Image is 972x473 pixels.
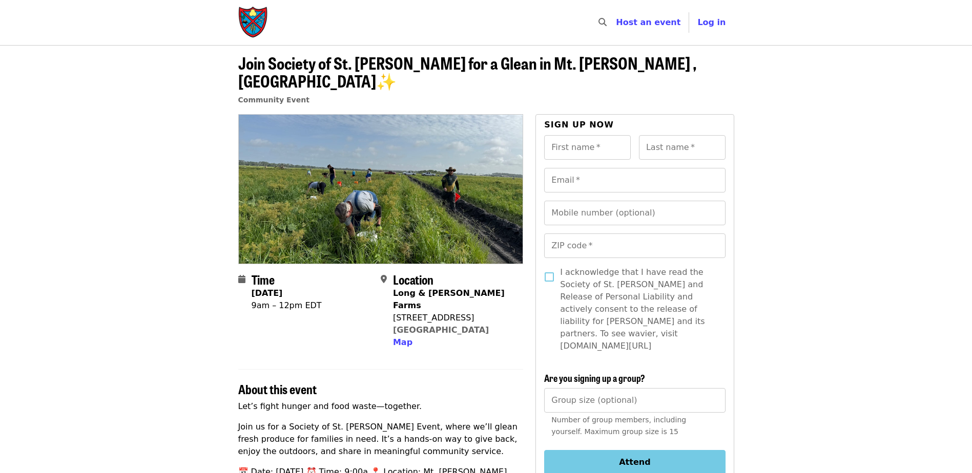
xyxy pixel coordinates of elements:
button: Log in [689,12,734,33]
p: Let’s fight hunger and food waste—together. [238,400,524,413]
span: Are you signing up a group? [544,371,645,384]
img: Society of St. Andrew - Home [238,6,269,39]
input: Mobile number (optional) [544,201,725,225]
span: Number of group members, including yourself. Maximum group size is 15 [551,416,686,436]
input: ZIP code [544,233,725,258]
div: 9am – 12pm EDT [252,299,322,312]
span: About this event [238,380,317,398]
i: search icon [598,17,607,27]
span: Join Society of St. [PERSON_NAME] for a Glean in Mt. [PERSON_NAME] , [GEOGRAPHIC_DATA]✨ [238,51,697,93]
span: Sign up now [544,120,614,130]
input: [object Object] [544,388,725,413]
input: Email [544,168,725,192]
strong: [DATE] [252,288,283,298]
input: Search [613,10,621,35]
input: First name [544,135,631,160]
input: Last name [639,135,726,160]
div: [STREET_ADDRESS] [393,312,515,324]
img: Join Society of St. Andrew for a Glean in Mt. Dora , FL✨ organized by Society of St. Andrew [239,115,523,263]
span: Location [393,270,433,288]
a: Community Event [238,96,309,104]
strong: Long & [PERSON_NAME] Farms [393,288,505,310]
i: calendar icon [238,274,245,284]
span: I acknowledge that I have read the Society of St. [PERSON_NAME] and Release of Personal Liability... [560,266,717,352]
button: Map [393,336,412,349]
span: Log in [697,17,726,27]
a: Host an event [616,17,680,27]
a: [GEOGRAPHIC_DATA] [393,325,489,335]
i: map-marker-alt icon [381,274,387,284]
p: Join us for a Society of St. [PERSON_NAME] Event, where we’ll glean fresh produce for families in... [238,421,524,458]
span: Map [393,337,412,347]
span: Time [252,270,275,288]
